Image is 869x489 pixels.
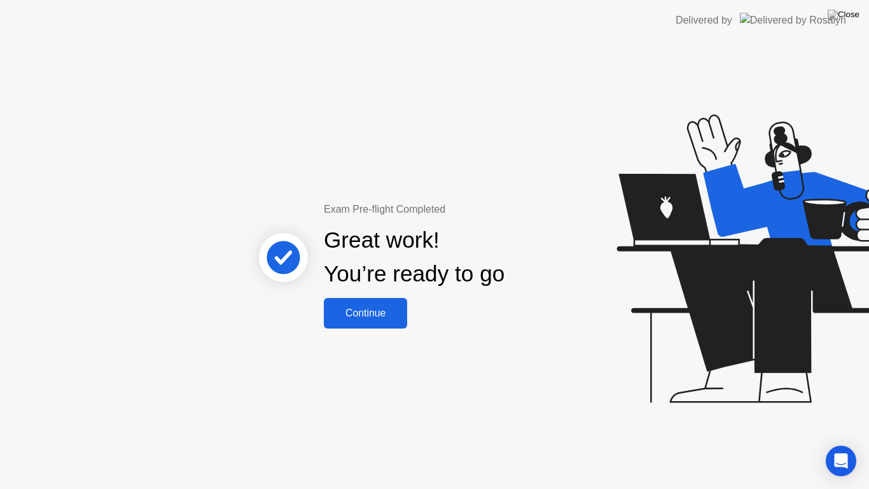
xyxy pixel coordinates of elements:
[826,446,856,476] div: Open Intercom Messenger
[828,10,859,20] img: Close
[324,202,587,217] div: Exam Pre-flight Completed
[740,13,846,27] img: Delivered by Rosalyn
[324,223,504,291] div: Great work! You’re ready to go
[676,13,732,28] div: Delivered by
[324,298,407,329] button: Continue
[328,308,403,319] div: Continue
